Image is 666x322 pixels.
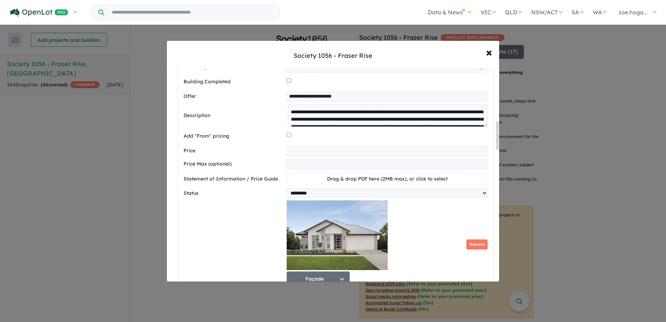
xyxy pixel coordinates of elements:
[486,45,492,60] span: ×
[184,175,284,183] label: Statement of Information / Price Guide
[287,271,350,285] button: Façade
[184,189,283,198] label: Status
[184,132,284,140] label: Add "From" pricing
[184,78,284,86] label: Building Completed
[466,239,488,250] button: Remove
[10,8,68,17] img: Openlot PRO Logo White
[287,200,388,270] img: Society 1056 - Fraser Rise - Lot 311 Façade
[327,176,448,182] span: Drag & drop PDF here (2MB max), or click to select
[106,5,278,20] input: Try estate name, suburb, builder or developer
[184,112,285,120] label: Description
[184,160,283,168] label: Price Max (optional)
[619,9,648,16] span: zoe.hoga...
[184,92,283,101] label: Offer
[294,51,372,60] div: Society 1056 - Fraser Rise
[184,147,283,155] label: Price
